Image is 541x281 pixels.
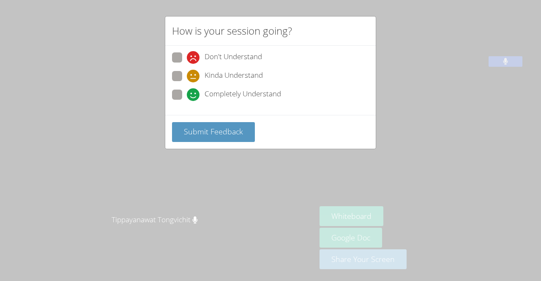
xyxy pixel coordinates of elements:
button: Submit Feedback [172,122,255,142]
span: Kinda Understand [205,70,263,82]
h2: How is your session going? [172,23,292,38]
span: Completely Understand [205,88,281,101]
span: Submit Feedback [184,126,243,136]
span: Don't Understand [205,51,262,64]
